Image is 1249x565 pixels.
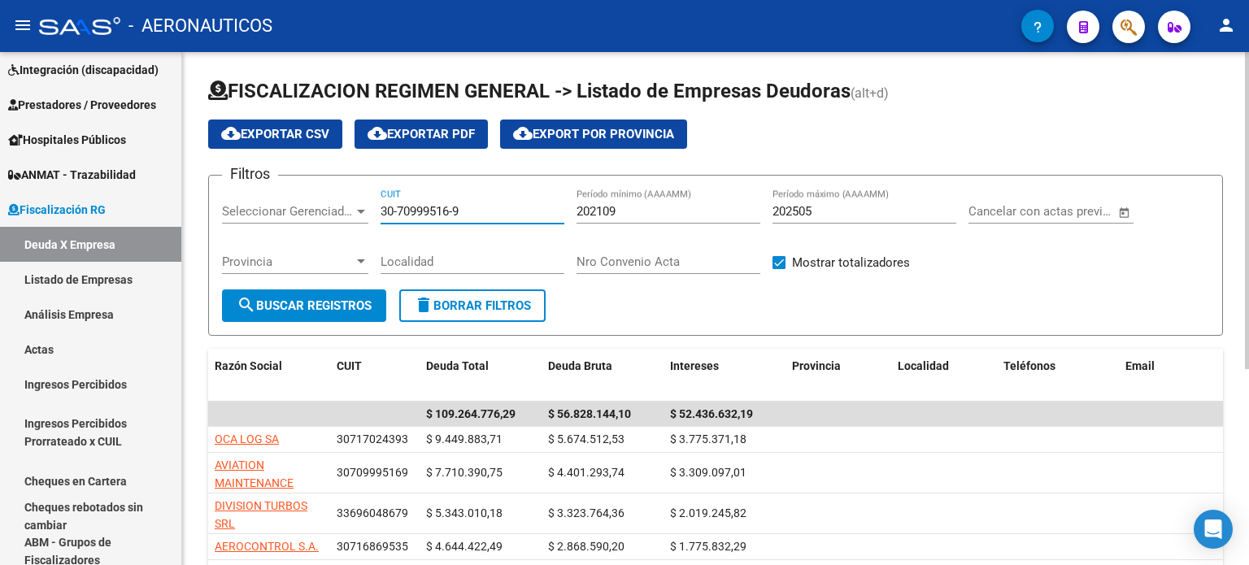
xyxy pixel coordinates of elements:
[128,8,272,44] span: - AERONAUTICOS
[399,289,546,322] button: Borrar Filtros
[670,407,753,420] span: $ 52.436.632,19
[221,127,329,141] span: Exportar CSV
[208,349,330,402] datatable-header-cell: Razón Social
[414,298,531,313] span: Borrar Filtros
[8,61,159,79] span: Integración (discapacidad)
[548,540,624,553] span: $ 2.868.590,20
[792,359,841,372] span: Provincia
[8,131,126,149] span: Hospitales Públicos
[426,407,516,420] span: $ 109.264.776,29
[215,459,294,509] span: AVIATION MAINTENANCE S.R.L.
[426,506,503,519] span: $ 5.343.010,18
[215,540,319,553] span: AEROCONTROL S.A.
[997,349,1119,402] datatable-header-cell: Teléfonos
[851,85,889,101] span: (alt+d)
[898,359,949,372] span: Localidad
[1115,203,1134,222] button: Open calendar
[13,15,33,35] mat-icon: menu
[792,253,910,272] span: Mostrar totalizadores
[786,349,891,402] datatable-header-cell: Provincia
[337,540,408,553] span: 30716869535
[548,506,624,519] span: $ 3.323.764,36
[1003,359,1055,372] span: Teléfonos
[1194,510,1233,549] div: Open Intercom Messenger
[513,124,533,143] mat-icon: cloud_download
[420,349,542,402] datatable-header-cell: Deuda Total
[670,540,746,553] span: $ 1.775.832,29
[368,127,475,141] span: Exportar PDF
[221,124,241,143] mat-icon: cloud_download
[222,163,278,185] h3: Filtros
[542,349,664,402] datatable-header-cell: Deuda Bruta
[548,359,612,372] span: Deuda Bruta
[208,80,851,102] span: FISCALIZACION REGIMEN GENERAL -> Listado de Empresas Deudoras
[426,359,489,372] span: Deuda Total
[670,466,746,479] span: $ 3.309.097,01
[8,166,136,184] span: ANMAT - Trazabilidad
[891,349,997,402] datatable-header-cell: Localidad
[426,466,503,479] span: $ 7.710.390,75
[670,359,719,372] span: Intereses
[548,432,624,445] span: $ 5.674.512,53
[664,349,786,402] datatable-header-cell: Intereses
[355,120,488,149] button: Exportar PDF
[237,295,256,315] mat-icon: search
[337,359,362,372] span: CUIT
[208,120,342,149] button: Exportar CSV
[500,120,687,149] button: Export por Provincia
[8,201,106,219] span: Fiscalización RG
[1216,15,1236,35] mat-icon: person
[215,499,307,531] span: DIVISION TURBOS SRL
[237,298,372,313] span: Buscar Registros
[222,289,386,322] button: Buscar Registros
[330,349,420,402] datatable-header-cell: CUIT
[513,127,674,141] span: Export por Provincia
[670,432,746,445] span: $ 3.775.371,18
[337,506,408,519] span: 33696048679
[337,466,408,479] span: 30709995169
[215,432,279,445] span: OCA LOG SA
[548,407,631,420] span: $ 56.828.144,10
[337,432,408,445] span: 30717024393
[1125,359,1155,372] span: Email
[8,96,156,114] span: Prestadores / Proveedores
[670,506,746,519] span: $ 2.019.245,82
[426,540,503,553] span: $ 4.644.422,49
[215,359,282,372] span: Razón Social
[222,204,354,219] span: Seleccionar Gerenciador
[426,432,503,445] span: $ 9.449.883,71
[548,466,624,479] span: $ 4.401.293,74
[414,295,433,315] mat-icon: delete
[368,124,387,143] mat-icon: cloud_download
[222,254,354,269] span: Provincia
